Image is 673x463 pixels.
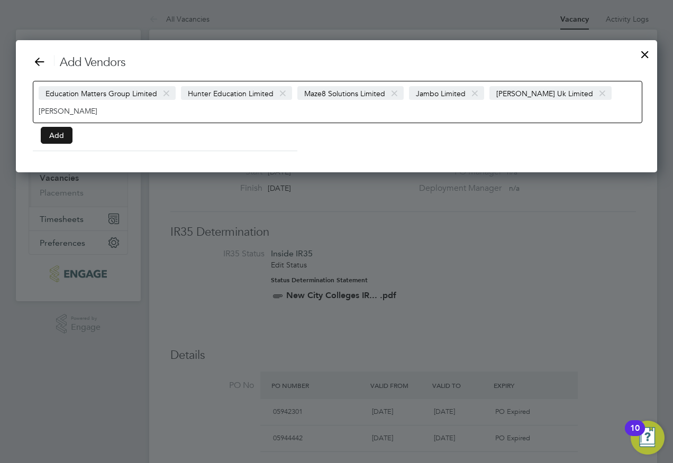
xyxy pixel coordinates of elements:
button: Add [41,127,72,144]
span: [PERSON_NAME] Uk Limited [489,86,612,100]
h3: Add Vendors [33,55,640,70]
span: Maze8 Solutions Limited [297,86,404,100]
div: 10 [630,428,640,442]
span: Hunter Education Limited [181,86,292,100]
button: Open Resource Center, 10 new notifications [631,421,665,455]
input: Search vendors... [39,104,105,117]
span: Jambo Limited [409,86,484,100]
span: Education Matters Group Limited [39,86,176,100]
